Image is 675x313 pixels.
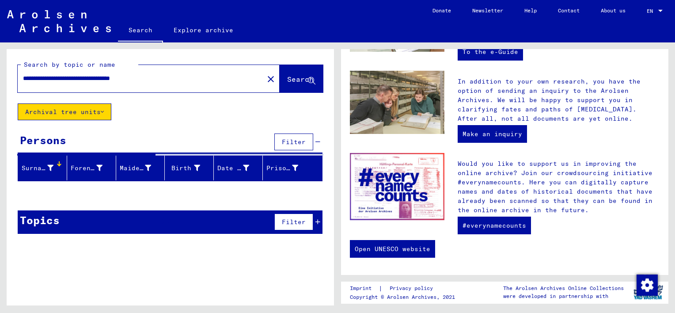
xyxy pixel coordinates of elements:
div: Date of birth [217,161,262,175]
div: Birth [168,161,213,175]
font: Prisoner # [266,164,306,172]
mat-header-cell: Geburtsdatum [214,156,263,180]
span: Filter [282,218,306,226]
div: Change consent [636,274,657,295]
a: Imprint [350,284,379,293]
div: Maiden name [120,161,165,175]
font: Maiden name [120,164,163,172]
button: Clear [262,70,280,88]
a: Open UNESCO website [350,240,435,258]
img: inquiries.jpg [350,71,444,134]
p: The Arolsen Archives Online Collections [503,284,624,292]
p: Copyright © Arolsen Archives, 2021 [350,293,455,301]
a: To the e-Guide [458,43,523,61]
font: Forename [71,164,102,172]
mat-icon: close [265,74,276,84]
font: Date of birth [217,164,269,172]
span: EN [647,8,656,14]
img: Change consent [637,275,658,296]
mat-header-cell: Prisoner # [263,156,322,180]
p: Would you like to support us in improving the online archive? Join our crowdsourcing initiative #... [458,159,660,215]
a: Search [118,19,163,42]
mat-header-cell: Geburt‏ [165,156,214,180]
p: In addition to your own research, you have the option of sending an inquiry to the Arolsen Archiv... [458,77,660,123]
div: Topics [20,212,60,228]
img: Arolsen_neg.svg [7,10,111,32]
div: Forename [71,161,116,175]
a: Privacy policy [383,284,444,293]
div: Persons [20,132,66,148]
font: Archival tree units [25,108,101,116]
a: Explore archive [163,19,244,41]
img: yv_logo.png [632,281,665,303]
font: Birth [171,164,191,172]
a: Make an inquiry [458,125,527,143]
button: Archival tree units [18,103,111,120]
font: Surname [22,164,49,172]
a: #everynamecounts [458,217,531,234]
div: Surname [22,161,67,175]
button: Filter [274,134,313,150]
font: | [379,284,383,293]
img: enc.jpg [350,153,444,220]
button: Filter [274,214,313,230]
span: Filter [282,138,306,146]
div: Prisoner # [266,161,311,175]
button: Search [280,65,323,92]
p: were developed in partnership with [503,292,624,300]
mat-header-cell: Nachname [18,156,67,180]
span: Search [287,75,314,84]
mat-header-cell: Vorname [67,156,116,180]
mat-header-cell: Geburtsname [116,156,165,180]
mat-label: Search by topic or name [24,61,115,69]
